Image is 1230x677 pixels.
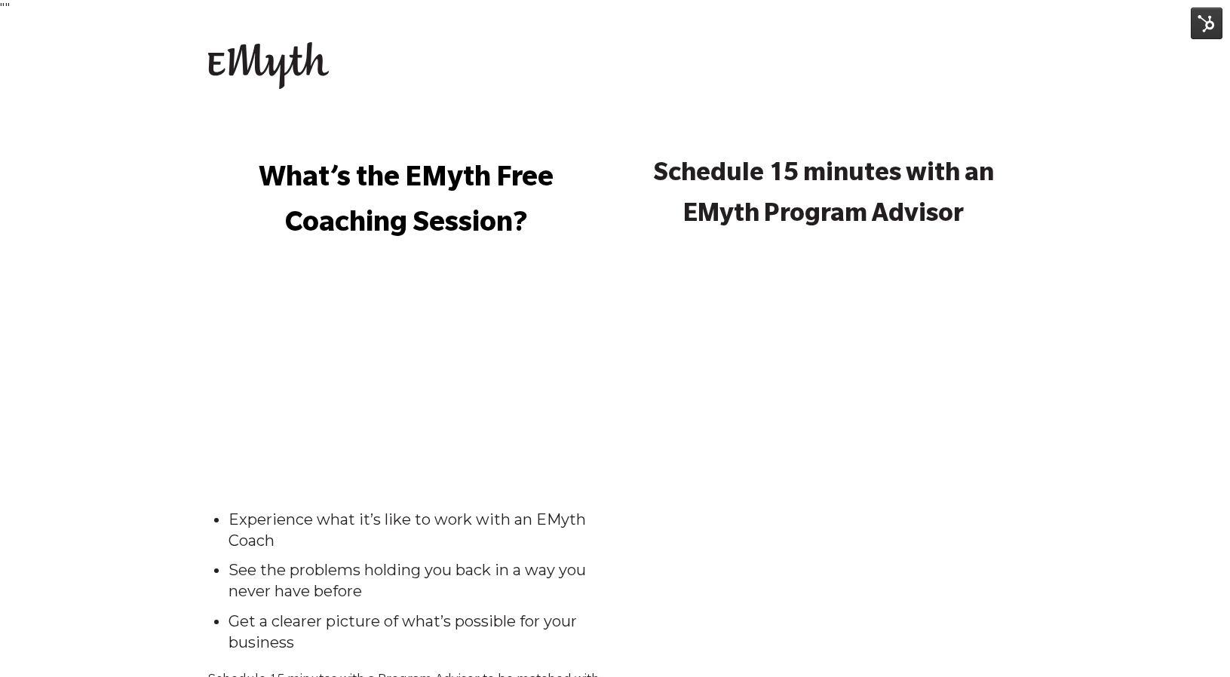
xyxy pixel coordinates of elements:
strong: Schedule 15 minutes with an EMyth Program Advisor [654,162,994,230]
span: What’s the EMyth Free Coaching Session? [259,166,554,241]
img: EMyth [208,42,329,89]
li: See the problems holding you back in a way you never have before [229,559,597,602]
iframe: HubSpot Video [208,277,605,500]
li: Get a clearer picture of what’s possible for your business [229,611,597,653]
li: Experience what it’s like to work with an EMyth Coach [229,509,597,551]
img: HubSpot Tools Menu Toggle [1191,8,1222,39]
iframe: Chat Widget [1155,605,1230,677]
